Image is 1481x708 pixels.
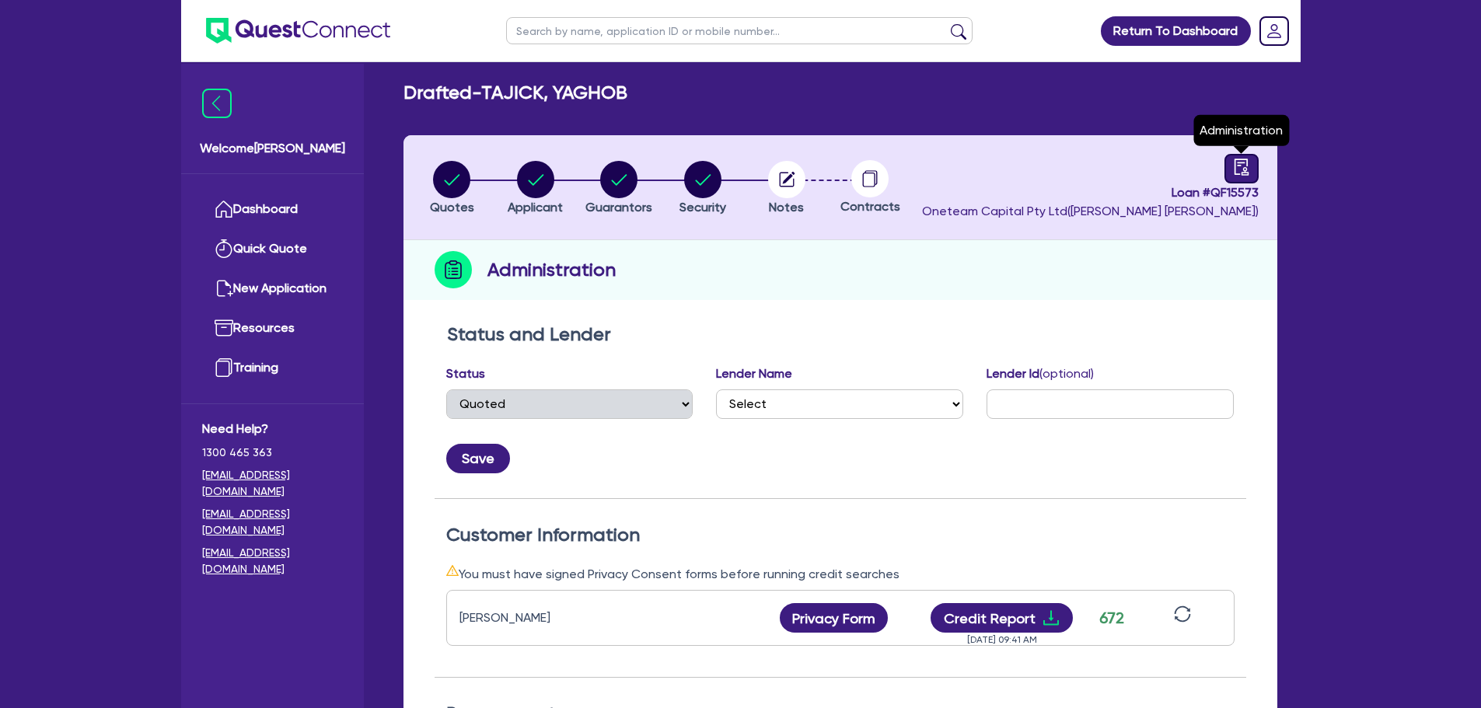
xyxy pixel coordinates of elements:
div: Administration [1193,115,1289,146]
img: quick-quote [215,239,233,258]
button: Save [446,444,510,473]
div: [PERSON_NAME] [459,609,654,627]
img: resources [215,319,233,337]
button: Security [679,160,727,218]
h2: Status and Lender [447,323,1234,346]
a: Resources [202,309,343,348]
span: warning [446,564,459,577]
span: 1300 465 363 [202,445,343,461]
label: Status [446,364,485,383]
a: Dropdown toggle [1254,11,1294,51]
input: Search by name, application ID or mobile number... [506,17,973,44]
button: Applicant [507,160,564,218]
a: Dashboard [202,190,343,229]
div: 672 [1092,606,1131,630]
h2: Administration [487,256,616,284]
img: quest-connect-logo-blue [206,18,390,44]
button: Guarantors [585,160,653,218]
span: Need Help? [202,420,343,438]
div: You must have signed Privacy Consent forms before running credit searches [446,564,1235,584]
a: [EMAIL_ADDRESS][DOMAIN_NAME] [202,545,343,577]
span: Notes [769,200,804,214]
a: Return To Dashboard [1101,16,1251,46]
span: audit [1233,159,1250,176]
span: sync [1174,605,1191,623]
span: download [1042,609,1060,627]
button: Notes [767,160,806,218]
button: Credit Reportdownload [931,603,1073,633]
img: new-application [215,279,233,298]
span: Security [679,200,726,214]
h2: Drafted - TAJICK, YAGHOB [403,82,627,104]
span: Welcome [PERSON_NAME] [200,139,345,158]
a: [EMAIL_ADDRESS][DOMAIN_NAME] [202,467,343,500]
span: Oneteam Capital Pty Ltd ( [PERSON_NAME] [PERSON_NAME] ) [922,204,1259,218]
img: icon-menu-close [202,89,232,118]
span: Quotes [430,200,474,214]
label: Lender Name [716,364,792,383]
span: Guarantors [585,200,652,214]
a: Quick Quote [202,229,343,269]
button: Privacy Form [780,603,889,633]
button: Quotes [429,160,475,218]
span: (optional) [1039,366,1094,381]
a: [EMAIL_ADDRESS][DOMAIN_NAME] [202,506,343,539]
a: New Application [202,269,343,309]
button: sync [1169,605,1196,632]
label: Lender Id [987,364,1094,383]
span: Loan # QF15573 [922,183,1259,202]
h2: Customer Information [446,524,1235,546]
span: Applicant [508,200,563,214]
span: Contracts [840,199,900,214]
img: step-icon [435,251,472,288]
a: Training [202,348,343,388]
img: training [215,358,233,377]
